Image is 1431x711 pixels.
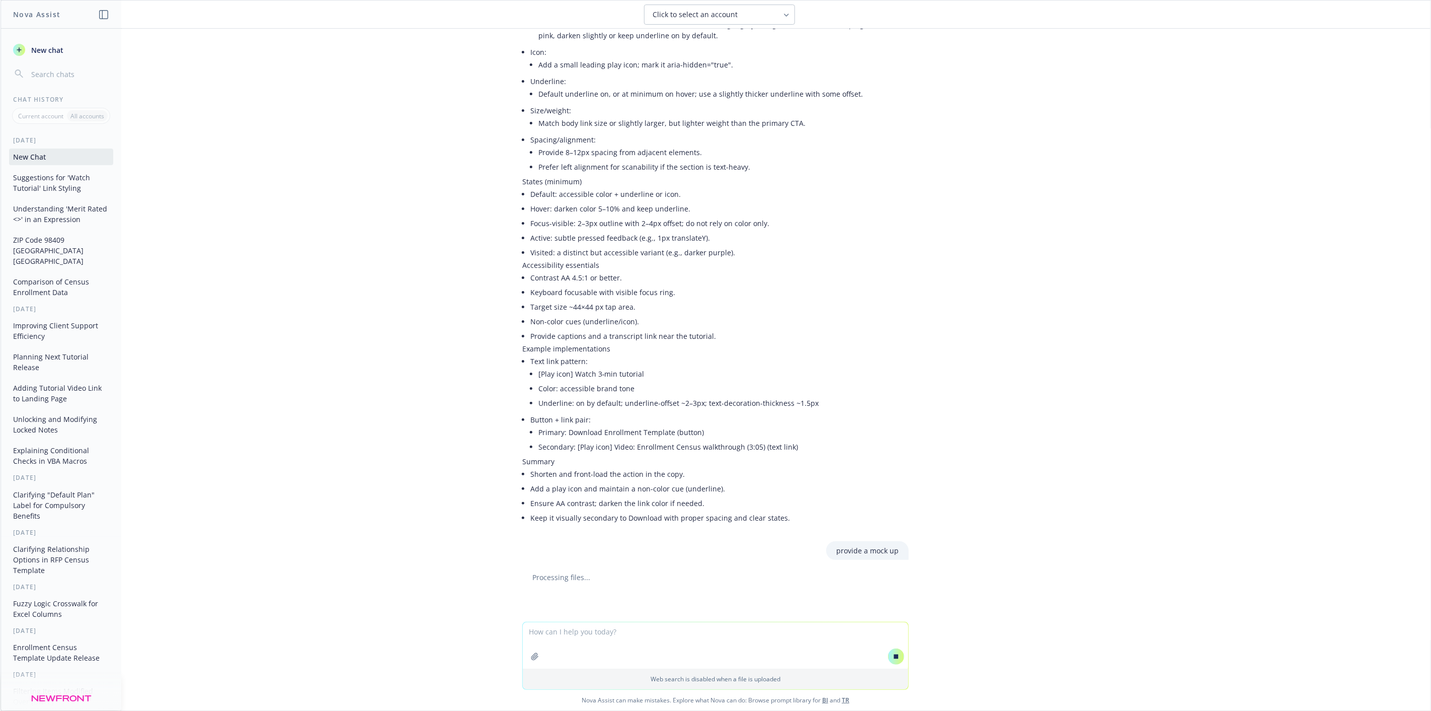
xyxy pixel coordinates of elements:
button: Planning Next Tutorial Release [9,348,113,376]
button: Clarifying "Default Plan" Label for Compulsory Benefits [9,486,113,524]
li: Use an accessible brand variant that hits WCAG AA on light gray backgrounds (4.5:1+). If keeping ... [538,18,909,43]
p: Current account [18,112,63,120]
li: Secondary: [Play icon] Video: Enrollment Census walkthrough (3:05) (text link) [538,440,909,454]
span: Click to select an account [653,10,738,20]
li: Keyboard focusable with visible focus ring. [530,285,909,300]
p: All accounts [70,112,104,120]
li: Add a play icon and maintain a non-color cue (underline). [530,481,909,496]
input: Search chats [29,67,109,81]
p: Example implementations [522,343,909,354]
button: Fuzzy Logic Crosswalk for Excel Columns [9,595,113,622]
div: [DATE] [1,136,121,145]
li: Primary: Download Enrollment Template (button) [538,425,909,440]
button: ZIP Code 98409 [GEOGRAPHIC_DATA] [GEOGRAPHIC_DATA] [9,232,113,269]
div: [DATE] [1,670,121,679]
h1: Nova Assist [13,9,60,20]
div: [DATE] [1,528,121,537]
li: Default: accessible color + underline or icon. [530,187,909,201]
li: Size/weight: [530,103,909,132]
li: Add a small leading play icon; mark it aria-hidden="true". [538,57,909,72]
button: Enrollment Census Template Update Release [9,639,113,666]
li: Underline: [530,74,909,103]
li: Contrast AA 4.5:1 or better. [530,270,909,285]
a: TR [842,696,849,704]
li: Button + link pair: [530,412,909,456]
li: Hover: darken color 5–10% and keep underline. [530,201,909,216]
li: Icon: [530,45,909,74]
a: BI [822,696,828,704]
button: Adding Tutorial Video Link to Landing Page [9,380,113,407]
div: Chat History [1,95,121,104]
p: Web search is disabled when a file is uploaded [529,675,902,683]
button: New Chat [9,149,113,165]
li: Provide captions and a transcript link near the tutorial. [530,329,909,343]
button: Comparison of Census Enrollment Data [9,273,113,301]
button: Filtering Items Modified Over [DATE] [9,683,113,710]
li: Underline: on by default; underline-offset ~2–3px; text-decoration-thickness ~1.5px [538,396,909,410]
li: Color: accessible brand tone [538,381,909,396]
button: Unlocking and Modifying Locked Notes [9,411,113,438]
span: New chat [29,45,63,55]
li: Focus-visible: 2–3px outline with 2–4px offset; do not rely on color only. [530,216,909,231]
div: [DATE] [1,626,121,635]
li: Provide 8–12px spacing from adjacent elements. [538,145,909,160]
p: provide a mock up [836,545,899,556]
button: Improving Client Support Efficiency [9,317,113,344]
li: Spacing/alignment: [530,132,909,176]
div: [DATE] [1,473,121,482]
li: Visited: a distinct but accessible variant (e.g., darker purple). [530,245,909,260]
div: [DATE] [1,583,121,591]
div: Processing files... [522,572,909,583]
button: Explaining Conditional Checks in VBA Macros [9,442,113,469]
li: Text link pattern: [530,354,909,412]
div: [DATE] [1,305,121,313]
li: Shorten and front-load the action in the copy. [530,467,909,481]
button: Suggestions for 'Watch Tutorial' Link Styling [9,169,113,196]
li: Keep it visually secondary to Download with proper spacing and clear states. [530,511,909,525]
p: Summary [522,456,909,467]
li: Prefer left alignment for scanability if the section is text-heavy. [538,160,909,174]
button: Understanding 'Merit Rated <>' in an Expression [9,200,113,228]
p: Accessibility essentials [522,260,909,270]
li: Ensure AA contrast; darken the link color if needed. [530,496,909,511]
button: Click to select an account [644,5,795,25]
li: [Play icon] Watch 3‑min tutorial [538,367,909,381]
p: States (minimum) [522,176,909,187]
span: Nova Assist can make mistakes. Explore what Nova can do: Browse prompt library for and [5,690,1426,710]
li: Target size ~44×44 px tap area. [530,300,909,314]
li: Default underline on, or at minimum on hover; use a slightly thicker underline with some offset. [538,87,909,101]
button: Clarifying Relationship Options in RFP Census Template [9,541,113,579]
li: Active: subtle pressed feedback (e.g., 1px translateY). [530,231,909,245]
button: New chat [9,41,113,59]
li: Match body link size or slightly larger, but lighter weight than the primary CTA. [538,116,909,130]
li: Non-color cues (underline/icon). [530,314,909,329]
